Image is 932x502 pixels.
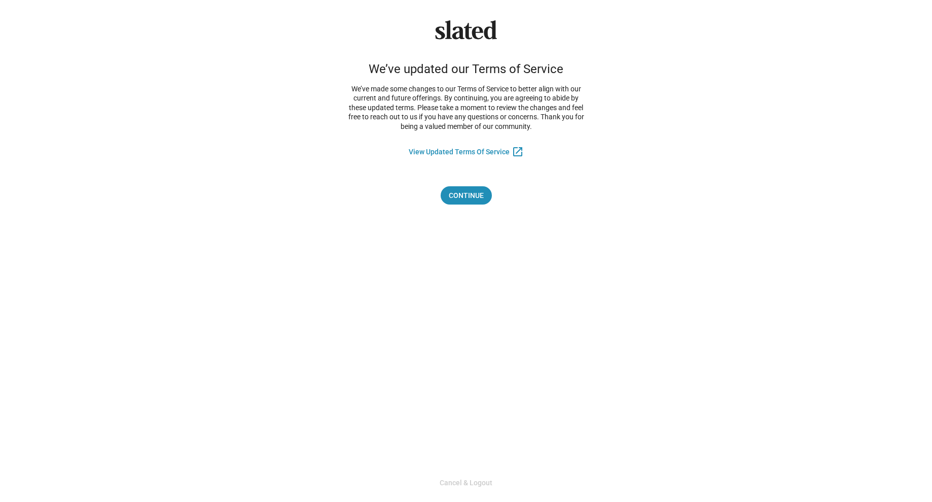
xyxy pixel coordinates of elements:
a: View Updated Terms Of Service [409,148,510,156]
div: We’ve updated our Terms of Service [369,62,563,76]
mat-icon: open_in_new [512,146,524,158]
p: We’ve made some changes to our Terms of Service to better align with our current and future offer... [344,84,588,131]
a: Cancel & Logout [440,479,492,487]
button: Continue [441,186,492,205]
span: Continue [449,186,484,205]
